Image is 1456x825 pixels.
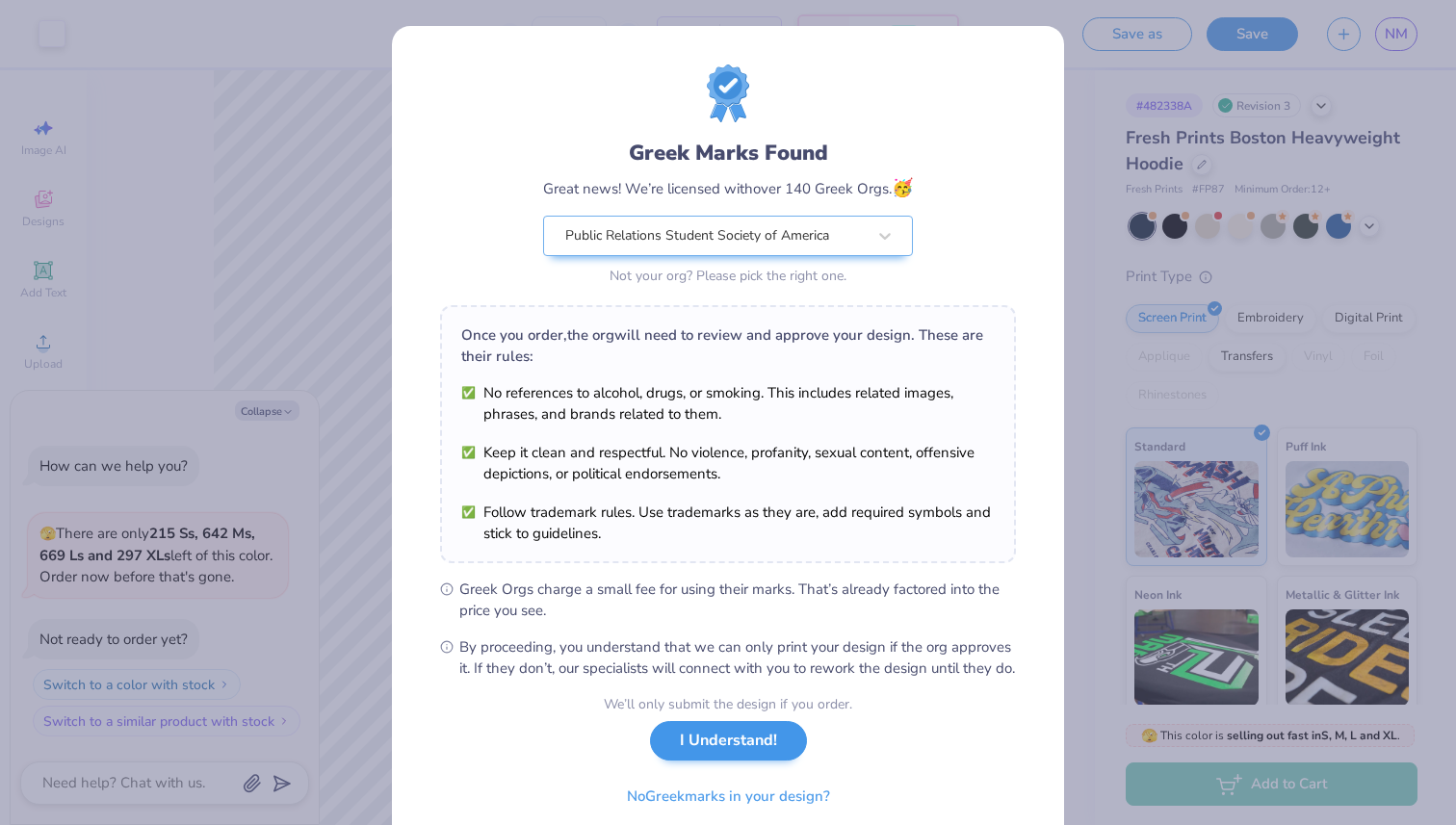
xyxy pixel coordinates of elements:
span: By proceeding, you understand that we can only print your design if the org approves it. If they ... [459,636,1016,679]
span: Greek Orgs charge a small fee for using their marks. That’s already factored into the price you see. [459,579,1016,621]
div: Once you order, the org will need to review and approve your design. These are their rules: [461,324,995,367]
button: I Understand! [650,721,807,761]
div: Greek Marks Found [543,138,913,168]
div: We’ll only submit the design if you order. [604,694,852,714]
div: Not your org? Please pick the right one. [543,266,913,286]
img: license-marks-badge.png [707,64,749,122]
button: NoGreekmarks in your design? [611,777,846,816]
li: No references to alcohol, drugs, or smoking. This includes related images, phrases, and brands re... [461,382,995,425]
span: 🥳 [892,176,913,199]
li: Keep it clean and respectful. No violence, profanity, sexual content, offensive depictions, or po... [461,442,995,484]
div: Great news! We’re licensed with over 140 Greek Orgs. [543,175,913,201]
li: Follow trademark rules. Use trademarks as they are, add required symbols and stick to guidelines. [461,502,995,544]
